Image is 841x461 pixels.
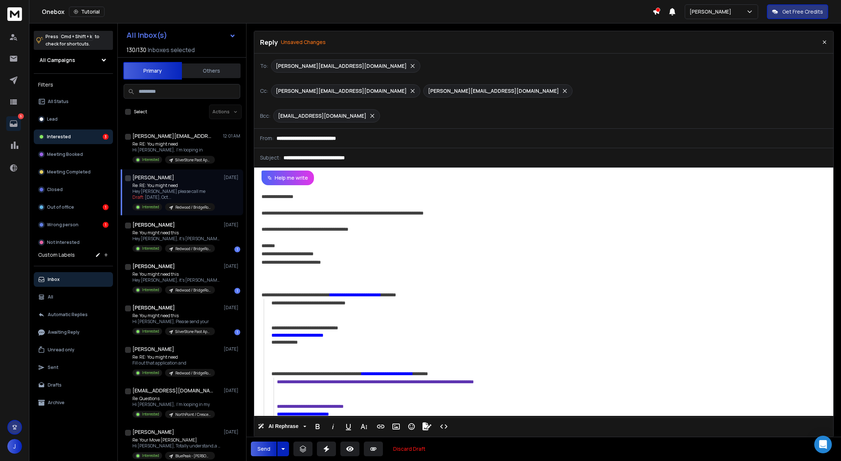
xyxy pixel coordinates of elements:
[132,147,215,153] p: Hi [PERSON_NAME], I'm looping in
[428,87,559,95] p: [PERSON_NAME][EMAIL_ADDRESS][DOMAIN_NAME]
[48,365,58,370] p: Sent
[224,175,240,180] p: [DATE]
[420,419,434,434] button: Signature
[103,204,109,210] div: 1
[47,134,71,140] p: Interested
[132,387,213,394] h1: [EMAIL_ADDRESS][DOMAIN_NAME]
[34,112,113,127] button: Lead
[132,443,220,449] p: Hi [PERSON_NAME], Totally understand,a lot
[389,419,403,434] button: Insert Image (⌘P)
[251,442,277,456] button: Send
[374,419,388,434] button: Insert Link (⌘K)
[132,360,215,366] p: Fill out that application and
[34,147,113,162] button: Meeting Booked
[814,436,832,453] div: Open Intercom Messenger
[260,112,270,120] p: Bcc:
[142,329,159,334] p: Interested
[47,222,78,228] p: Wrong person
[690,8,734,15] p: [PERSON_NAME]
[132,189,215,194] p: Hey [PERSON_NAME] please call me
[224,305,240,311] p: [DATE]
[132,345,174,353] h1: [PERSON_NAME]
[103,134,109,140] div: 3
[387,442,431,456] button: Discard Draft
[224,263,240,269] p: [DATE]
[34,395,113,410] button: Archive
[260,135,274,142] p: From:
[260,87,268,95] p: Cc:
[47,116,58,122] p: Lead
[127,45,146,54] span: 130 / 130
[34,307,113,322] button: Automatic Replies
[132,277,220,283] p: Hey [PERSON_NAME], it’s [PERSON_NAME] next
[142,411,159,417] p: Interested
[132,141,215,147] p: Re: RE: You might need
[132,313,215,319] p: Re: You might need this
[437,419,451,434] button: Code View
[175,453,211,459] p: BluePeak - [PERSON_NAME]
[256,419,308,434] button: AI Rephrase
[34,325,113,340] button: Awaiting Reply
[175,157,211,163] p: SilverStone Past Approvals - [PERSON_NAME]
[276,62,407,70] p: [PERSON_NAME][EMAIL_ADDRESS][DOMAIN_NAME]
[60,32,93,41] span: Cmd + Shift + k
[7,439,22,454] button: J
[142,157,159,162] p: Interested
[142,287,159,293] p: Interested
[142,246,159,251] p: Interested
[48,382,62,388] p: Drafts
[175,246,211,252] p: Redwood / BridgeRock - [PERSON_NAME]
[45,33,99,48] p: Press to check for shortcuts.
[69,7,105,17] button: Tutorial
[341,419,355,434] button: Underline (⌘U)
[132,174,174,181] h1: [PERSON_NAME]
[34,217,113,232] button: Wrong person1
[175,412,211,417] p: NorthPoint / Crescent - [PERSON_NAME]
[132,437,220,443] p: Re: Your Move [PERSON_NAME]
[38,251,75,259] h3: Custom Labels
[132,236,220,242] p: Hey [PERSON_NAME], it’s [PERSON_NAME] this
[223,133,240,139] p: 12:01 AM
[132,183,215,189] p: Re: RE: You might need
[234,246,240,252] div: 1
[47,204,74,210] p: Out of office
[145,194,171,200] span: [DATE], Oct ...
[123,62,182,80] button: Primary
[142,453,159,458] p: Interested
[175,205,211,210] p: Redwood / BridgeRock - [PERSON_NAME]
[132,230,220,236] p: Re: You might need this
[182,63,241,79] button: Others
[260,154,281,161] p: Subject:
[132,221,175,228] h1: [PERSON_NAME]
[405,419,418,434] button: Emoticons
[48,312,88,318] p: Automatic Replies
[142,370,159,376] p: Interested
[34,343,113,357] button: Unread only
[311,419,325,434] button: Bold (⌘B)
[224,429,240,435] p: [DATE]
[132,132,213,140] h1: [PERSON_NAME][EMAIL_ADDRESS][DOMAIN_NAME]
[40,56,75,64] h1: All Campaigns
[42,7,652,17] div: Onebox
[148,45,195,54] h3: Inboxes selected
[175,288,211,293] p: Redwood / BridgeRock - [PERSON_NAME]
[132,271,220,277] p: Re: You might need this
[175,329,211,334] p: SilverStone Past Approvals - [PERSON_NAME]
[47,239,80,245] p: Not Interested
[34,290,113,304] button: All
[132,194,144,200] span: Draft:
[175,370,211,376] p: Redwood / BridgeRock - [PERSON_NAME]
[34,80,113,90] h3: Filters
[48,277,60,282] p: Inbox
[103,222,109,228] div: 1
[34,378,113,392] button: Drafts
[34,182,113,197] button: Closed
[278,112,366,120] p: [EMAIL_ADDRESS][DOMAIN_NAME]
[34,235,113,250] button: Not Interested
[47,187,63,193] p: Closed
[48,347,74,353] p: Unread only
[767,4,828,19] button: Get Free Credits
[224,388,240,394] p: [DATE]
